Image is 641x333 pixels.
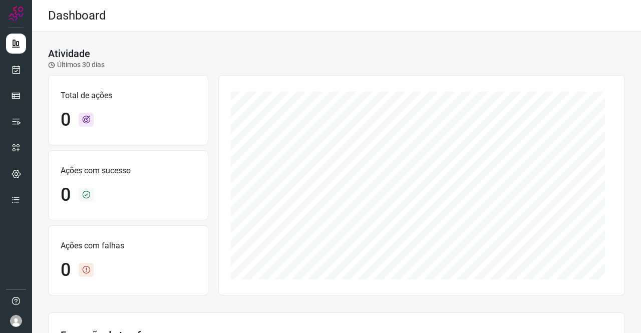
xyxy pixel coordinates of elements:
h2: Dashboard [48,9,106,23]
p: Últimos 30 dias [48,60,105,70]
h1: 0 [61,109,71,131]
h1: 0 [61,259,71,281]
p: Ações com sucesso [61,165,196,177]
img: avatar-user-boy.jpg [10,315,22,327]
p: Total de ações [61,90,196,102]
p: Ações com falhas [61,240,196,252]
img: Logo [9,6,24,21]
h1: 0 [61,184,71,206]
h3: Atividade [48,48,90,60]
